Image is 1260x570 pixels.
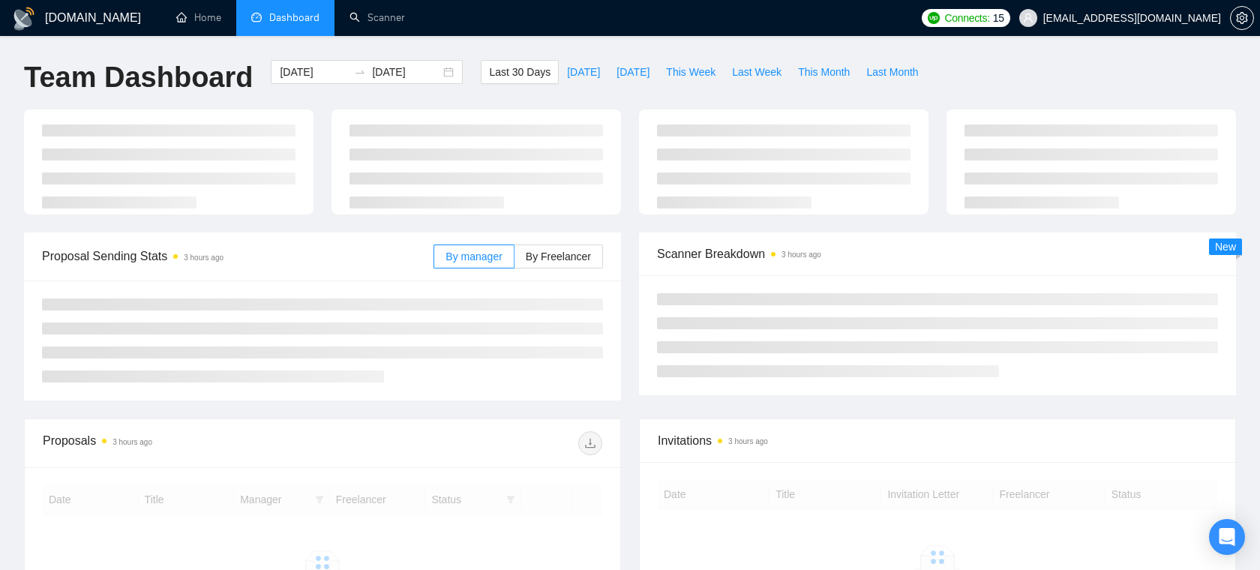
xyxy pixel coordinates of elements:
span: Last 30 Days [489,64,550,80]
time: 3 hours ago [728,437,768,445]
span: dashboard [251,12,262,22]
span: This Month [798,64,850,80]
input: Start date [280,64,348,80]
img: upwork-logo.png [928,12,940,24]
input: End date [372,64,440,80]
button: Last 30 Days [481,60,559,84]
span: setting [1231,12,1253,24]
span: By manager [445,250,502,262]
span: to [354,66,366,78]
span: Dashboard [269,11,319,24]
time: 3 hours ago [781,250,821,259]
button: [DATE] [559,60,608,84]
span: Last Month [866,64,918,80]
span: 15 [993,10,1004,26]
a: searchScanner [349,11,405,24]
a: homeHome [176,11,221,24]
span: Last Week [732,64,781,80]
span: New [1215,241,1236,253]
div: Proposals [43,431,322,455]
button: This Month [790,60,858,84]
h1: Team Dashboard [24,60,253,95]
button: Last Month [858,60,926,84]
button: Last Week [724,60,790,84]
button: This Week [658,60,724,84]
button: setting [1230,6,1254,30]
a: setting [1230,12,1254,24]
span: [DATE] [616,64,649,80]
span: Connects: [944,10,989,26]
span: Proposal Sending Stats [42,247,433,265]
button: [DATE] [608,60,658,84]
span: Scanner Breakdown [657,244,1218,263]
span: user [1023,13,1033,23]
span: This Week [666,64,715,80]
div: Open Intercom Messenger [1209,519,1245,555]
span: [DATE] [567,64,600,80]
time: 3 hours ago [184,253,223,262]
span: swap-right [354,66,366,78]
img: logo [12,7,36,31]
span: Invitations [658,431,1217,450]
span: By Freelancer [526,250,591,262]
time: 3 hours ago [112,438,152,446]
